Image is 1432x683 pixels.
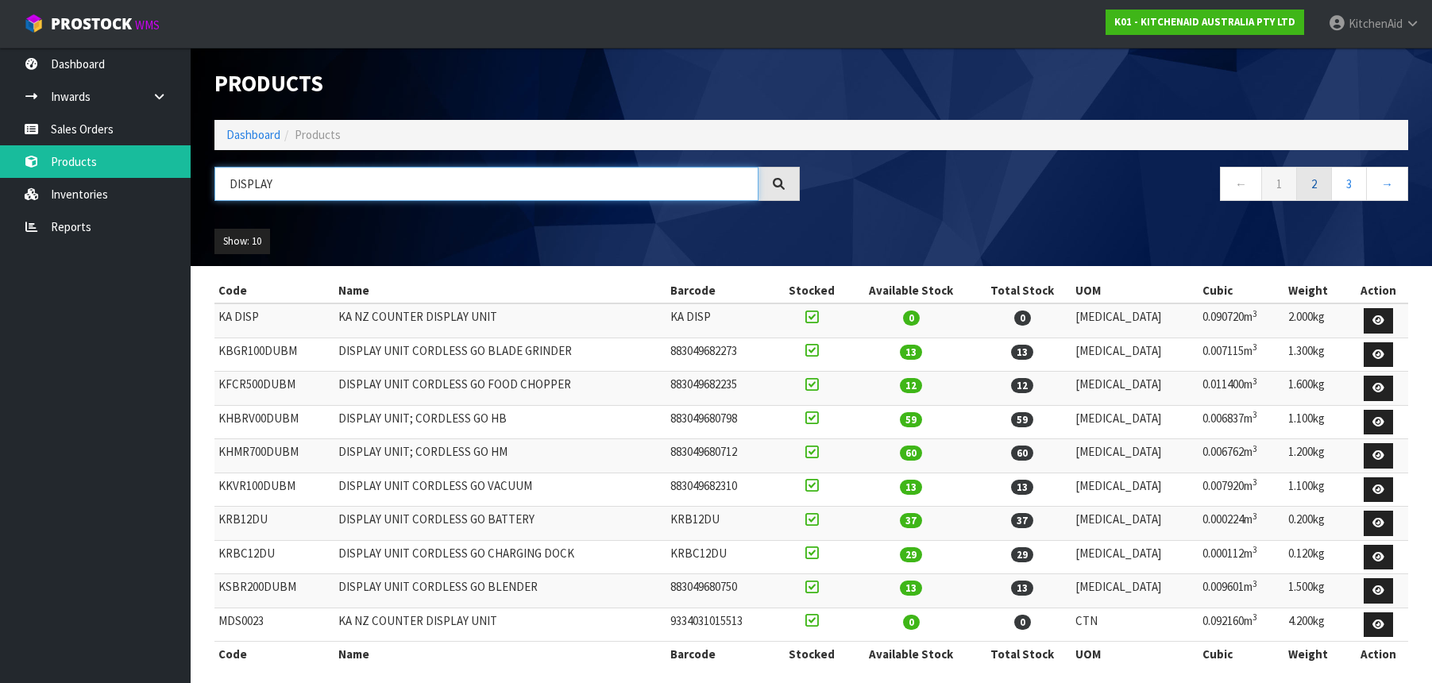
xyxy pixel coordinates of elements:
td: [MEDICAL_DATA] [1071,405,1199,439]
td: 0.090720m [1198,303,1283,338]
span: 0 [1014,615,1031,630]
td: KKVR100DUBM [214,473,334,507]
span: 12 [1011,378,1033,393]
a: Dashboard [226,127,280,142]
strong: K01 - KITCHENAID AUSTRALIA PTY LTD [1114,15,1295,29]
td: 1.200kg [1284,439,1349,473]
td: DISPLAY UNIT CORDLESS GO VACUUM [334,473,666,507]
th: Stocked [775,278,848,303]
span: KitchenAid [1349,16,1403,31]
th: Code [214,642,334,667]
td: 883049680798 [666,405,775,439]
td: 883049682235 [666,372,775,406]
span: 13 [900,581,922,596]
td: [MEDICAL_DATA] [1071,338,1199,372]
sup: 3 [1253,612,1257,623]
td: 1.300kg [1284,338,1349,372]
td: KFCR500DUBM [214,372,334,406]
th: Cubic [1198,642,1283,667]
td: DISPLAY UNIT CORDLESS GO FOOD CHOPPER [334,372,666,406]
sup: 3 [1253,443,1257,454]
sup: 3 [1253,341,1257,353]
td: [MEDICAL_DATA] [1071,540,1199,574]
span: 12 [900,378,922,393]
td: DISPLAY UNIT CORDLESS GO CHARGING DOCK [334,540,666,574]
sup: 3 [1253,376,1257,387]
a: → [1366,167,1408,201]
td: 883049680750 [666,574,775,608]
th: Weight [1284,278,1349,303]
td: 0.007115m [1198,338,1283,372]
td: KBGR100DUBM [214,338,334,372]
th: Barcode [666,278,775,303]
span: 59 [900,412,922,427]
td: DISPLAY UNIT CORDLESS GO BLENDER [334,574,666,608]
span: 0 [1014,311,1031,326]
td: 0.006837m [1198,405,1283,439]
th: Name [334,278,666,303]
input: Search products [214,167,758,201]
span: 0 [903,311,920,326]
td: MDS0023 [214,608,334,642]
a: 3 [1331,167,1367,201]
th: Weight [1284,642,1349,667]
td: KA NZ COUNTER DISPLAY UNIT [334,608,666,642]
td: 9334031015513 [666,608,775,642]
th: Total Stock [974,278,1071,303]
td: [MEDICAL_DATA] [1071,439,1199,473]
td: 0.200kg [1284,507,1349,541]
th: Action [1349,642,1408,667]
td: 1.100kg [1284,405,1349,439]
span: 13 [1011,480,1033,495]
th: Action [1349,278,1408,303]
sup: 3 [1253,544,1257,555]
td: 883049680712 [666,439,775,473]
span: Products [295,127,341,142]
th: Code [214,278,334,303]
td: 1.100kg [1284,473,1349,507]
sup: 3 [1253,308,1257,319]
nav: Page navigation [824,167,1409,206]
th: Total Stock [974,642,1071,667]
sup: 3 [1253,578,1257,589]
h1: Products [214,71,800,96]
th: Name [334,642,666,667]
sup: 3 [1253,511,1257,522]
td: DISPLAY UNIT; CORDLESS GO HB [334,405,666,439]
th: Available Stock [848,642,974,667]
td: 1.600kg [1284,372,1349,406]
td: 0.000112m [1198,540,1283,574]
small: WMS [135,17,160,33]
td: 883049682310 [666,473,775,507]
td: [MEDICAL_DATA] [1071,372,1199,406]
td: [MEDICAL_DATA] [1071,473,1199,507]
td: KRBC12DU [666,540,775,574]
td: KHMR700DUBM [214,439,334,473]
td: 1.500kg [1284,574,1349,608]
td: 0.000224m [1198,507,1283,541]
td: 4.200kg [1284,608,1349,642]
td: 0.009601m [1198,574,1283,608]
span: 13 [900,345,922,360]
sup: 3 [1253,477,1257,488]
a: ← [1220,167,1262,201]
td: [MEDICAL_DATA] [1071,507,1199,541]
td: 0.007920m [1198,473,1283,507]
a: 2 [1296,167,1332,201]
th: Cubic [1198,278,1283,303]
td: KA NZ COUNTER DISPLAY UNIT [334,303,666,338]
td: KRB12DU [666,507,775,541]
a: 1 [1261,167,1297,201]
span: 13 [1011,345,1033,360]
span: 37 [1011,513,1033,528]
sup: 3 [1253,409,1257,420]
td: KRBC12DU [214,540,334,574]
td: [MEDICAL_DATA] [1071,574,1199,608]
th: Available Stock [848,278,974,303]
td: [MEDICAL_DATA] [1071,303,1199,338]
td: 0.120kg [1284,540,1349,574]
td: 0.011400m [1198,372,1283,406]
td: 883049682273 [666,338,775,372]
th: UOM [1071,278,1199,303]
span: 29 [900,547,922,562]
